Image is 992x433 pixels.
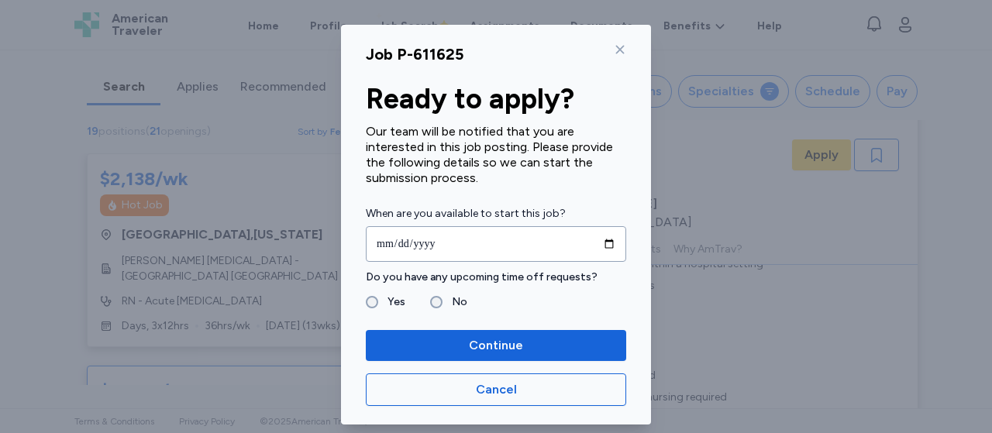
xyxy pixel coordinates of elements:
label: When are you available to start this job? [366,204,626,223]
button: Continue [366,330,626,361]
span: Continue [469,336,523,355]
div: Ready to apply? [366,84,626,115]
label: No [443,293,467,311]
label: Do you have any upcoming time off requests? [366,268,626,287]
div: Our team will be notified that you are interested in this job posting. Please provide the followi... [366,124,626,186]
span: Cancel [476,380,517,399]
div: Job P-611625 [366,43,463,65]
button: Cancel [366,373,626,406]
label: Yes [378,293,405,311]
